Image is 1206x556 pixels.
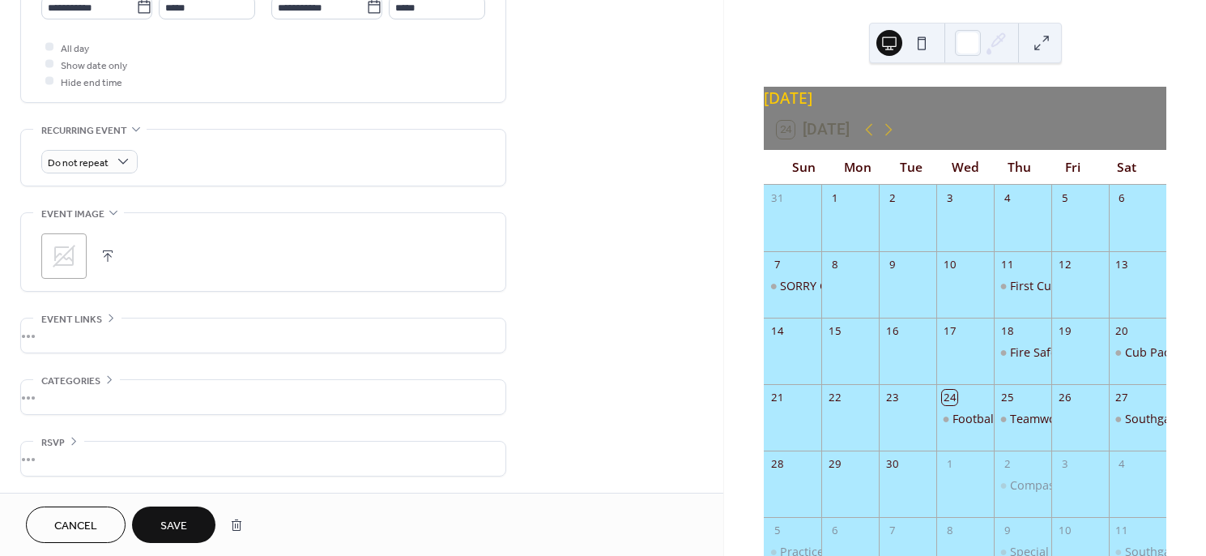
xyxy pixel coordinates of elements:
span: Hide end time [61,74,122,91]
div: 16 [884,323,899,338]
div: 24 [942,390,957,404]
div: 23 [884,390,899,404]
div: 4 [999,190,1014,205]
div: 21 [770,390,785,404]
div: Cub Pack football practice and mini 5-a-side football tournament [1109,344,1166,361]
div: Fire Safety Badge Part 1 [994,344,1051,361]
div: 1 [942,457,957,472]
span: Recurring event [41,122,127,139]
div: ••• [21,442,505,476]
div: Teamwork evening [1010,411,1114,427]
div: Compass work, grid references and map reading [994,477,1051,494]
div: 31 [770,190,785,205]
div: 1 [828,190,842,205]
div: 3 [942,190,957,205]
div: 3 [1057,457,1072,472]
div: 2 [999,457,1014,472]
div: ••• [21,380,505,414]
div: 28 [770,457,785,472]
span: All day [61,40,89,57]
span: Show date only [61,57,127,74]
div: Thu [992,150,1046,185]
div: 13 [1114,257,1129,272]
div: 26 [1057,390,1072,404]
div: 6 [1114,190,1129,205]
div: 2 [884,190,899,205]
div: 30 [884,457,899,472]
div: Teamwork evening [994,411,1051,427]
div: 7 [884,524,899,538]
div: Fri [1046,150,1099,185]
div: 25 [999,390,1014,404]
div: 11 [1114,524,1129,538]
div: 5 [1057,190,1072,205]
div: 12 [1057,257,1072,272]
div: Wed [939,150,992,185]
div: 18 [999,323,1014,338]
div: 19 [1057,323,1072,338]
div: 15 [828,323,842,338]
div: 20 [1114,323,1129,338]
div: 29 [828,457,842,472]
div: Fire Safety Badge Part 1 [1010,344,1140,361]
div: 11 [999,257,1014,272]
div: First Cub meeting of the new term [994,278,1051,294]
span: Do not repeat [48,153,109,172]
div: 14 [770,323,785,338]
div: 7 [770,257,785,272]
div: ; [41,233,87,279]
span: Cancel [54,518,97,535]
div: 27 [1114,390,1129,404]
div: Tue [884,150,938,185]
div: SORRY CANCELED - Football practice for all Cubs [780,278,1046,294]
div: 9 [884,257,899,272]
div: Sat [1100,150,1153,185]
div: Sun [777,150,830,185]
span: RSVP [41,434,65,451]
div: 8 [828,257,842,272]
span: Event links [41,311,102,328]
button: Cancel [26,507,126,543]
span: Event image [41,206,104,223]
button: Save [132,507,215,543]
div: SORRY CANCELED - Football practice for all Cubs [764,278,821,294]
div: 4 [1114,457,1129,472]
div: 5 [770,524,785,538]
div: Mon [831,150,884,185]
span: Categories [41,373,100,390]
div: 6 [828,524,842,538]
div: 10 [1057,524,1072,538]
div: 10 [942,257,957,272]
div: [DATE] [764,87,1166,110]
div: 17 [942,323,957,338]
div: 9 [999,524,1014,538]
div: First Cub meeting of the new term [1010,278,1197,294]
div: 8 [942,524,957,538]
div: Southgate District 5-a-side Tournament [1109,411,1166,427]
div: Football practice for all Cubs [952,411,1110,427]
div: ••• [21,319,505,353]
div: 22 [828,390,842,404]
div: Football practice for all Cubs [936,411,994,427]
span: Save [160,518,187,535]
